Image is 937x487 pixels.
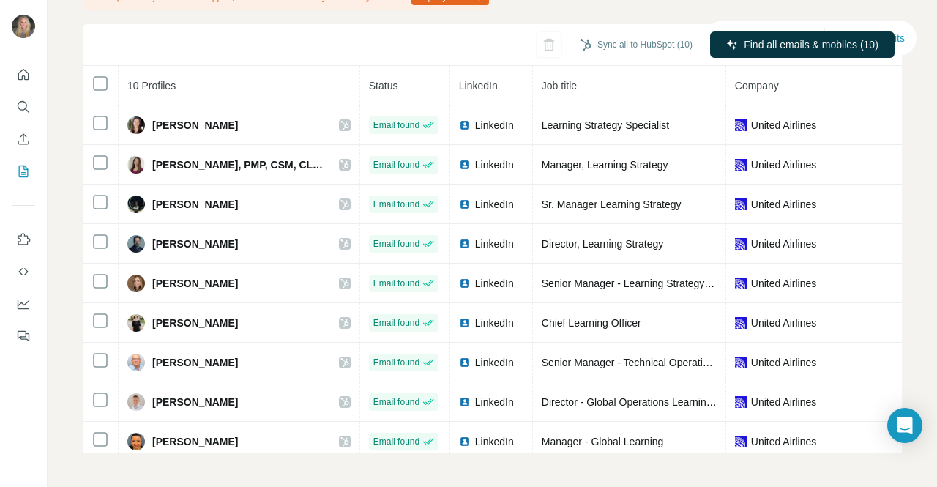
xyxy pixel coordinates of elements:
img: LinkedIn logo [459,198,471,210]
span: United Airlines [751,276,817,291]
span: LinkedIn [475,355,514,370]
span: Email found [373,316,419,330]
button: Quick start [12,62,35,88]
span: Sr. Manager Learning Strategy [542,198,682,210]
span: Find all emails & mobiles (10) [744,37,878,52]
img: Avatar [127,235,145,253]
span: Email found [373,158,419,171]
img: LinkedIn logo [459,159,471,171]
span: Manager, Learning Strategy [542,159,668,171]
span: LinkedIn [475,395,514,409]
img: Avatar [127,314,145,332]
button: Feedback [12,323,35,349]
span: Senior Manager - Technical Operations Training [542,357,758,368]
button: Sync all to HubSpot (10) [570,34,703,56]
img: company-logo [735,159,747,171]
img: Avatar [127,354,145,371]
button: Search [12,94,35,120]
span: Email found [373,198,419,211]
img: Avatar [127,156,145,174]
span: LinkedIn [475,276,514,291]
span: LinkedIn [475,197,514,212]
span: [PERSON_NAME] [152,434,238,449]
span: [PERSON_NAME] [152,355,238,370]
button: Buy credits [837,28,905,48]
span: LinkedIn [475,118,514,133]
img: Avatar [127,433,145,450]
span: [PERSON_NAME] [152,237,238,251]
img: Avatar [127,393,145,411]
img: company-logo [735,278,747,289]
span: Learning Strategy Specialist [542,119,669,131]
span: Manager - Global Learning [542,436,664,447]
span: United Airlines [751,395,817,409]
p: 97 [799,29,813,47]
span: United Airlines [751,316,817,330]
span: Email found [373,356,419,369]
span: Email found [373,435,419,448]
span: LinkedIn [475,316,514,330]
p: 4,977 [738,29,767,47]
img: company-logo [735,436,747,447]
img: company-logo [735,238,747,250]
span: United Airlines [751,237,817,251]
img: Avatar [127,116,145,134]
span: LinkedIn [475,434,514,449]
span: LinkedIn [459,80,498,92]
span: [PERSON_NAME], PMP, CSM, CLSSGB [152,157,324,172]
span: [PERSON_NAME] [152,316,238,330]
button: Use Surfe on LinkedIn [12,226,35,253]
span: United Airlines [751,355,817,370]
button: Enrich CSV [12,126,35,152]
button: My lists [12,158,35,185]
span: [PERSON_NAME] [152,197,238,212]
img: Avatar [12,15,35,38]
span: United Airlines [751,434,817,449]
img: company-logo [735,357,747,368]
span: Company [735,80,779,92]
img: LinkedIn logo [459,436,471,447]
img: LinkedIn logo [459,357,471,368]
img: LinkedIn logo [459,396,471,408]
span: United Airlines [751,157,817,172]
span: Job title [542,80,577,92]
span: Email found [373,277,419,290]
img: LinkedIn logo [459,317,471,329]
img: company-logo [735,317,747,329]
span: 10 Profiles [127,80,176,92]
img: LinkedIn logo [459,278,471,289]
span: United Airlines [751,197,817,212]
span: LinkedIn [475,237,514,251]
button: Dashboard [12,291,35,317]
span: Senior Manager - Learning Strategy & Leadership Development [542,278,831,289]
img: LinkedIn logo [459,238,471,250]
span: Email found [373,237,419,250]
span: Director, Learning Strategy [542,238,664,250]
span: [PERSON_NAME] [152,395,238,409]
span: Director - Global Operations Learning Strategy & Innovation [542,396,813,408]
button: Use Surfe API [12,259,35,285]
img: LinkedIn logo [459,119,471,131]
div: Open Intercom Messenger [887,408,922,443]
span: United Airlines [751,118,817,133]
img: Avatar [127,196,145,213]
img: company-logo [735,119,747,131]
span: Email found [373,395,419,409]
span: Status [369,80,398,92]
button: Find all emails & mobiles (10) [710,31,895,58]
span: [PERSON_NAME] [152,118,238,133]
img: company-logo [735,198,747,210]
img: company-logo [735,396,747,408]
span: LinkedIn [475,157,514,172]
span: Chief Learning Officer [542,317,641,329]
img: Avatar [127,275,145,292]
span: [PERSON_NAME] [152,276,238,291]
span: Email found [373,119,419,132]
